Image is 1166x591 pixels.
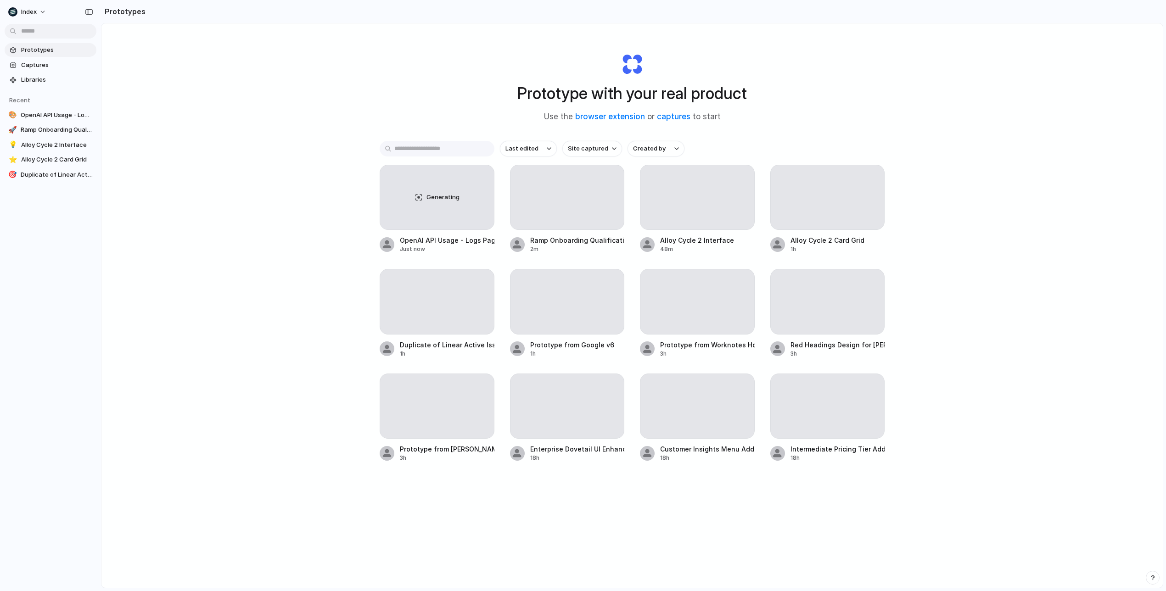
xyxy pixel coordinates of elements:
a: Prototypes [5,43,96,57]
a: Libraries [5,73,96,87]
div: Intermediate Pricing Tier Addition [790,444,885,454]
span: Libraries [21,75,93,84]
div: Customer Insights Menu Addition [660,444,755,454]
span: Recent [9,96,30,104]
div: 🎨 [8,111,17,120]
a: Captures [5,58,96,72]
a: Prototype from Google v61h [510,269,625,357]
span: Last edited [505,144,538,153]
span: Use the or to start [544,111,721,123]
span: Captures [21,61,93,70]
span: Generating [426,193,460,202]
div: ⭐ [8,155,17,164]
div: 48m [660,245,734,253]
div: 18h [790,454,885,462]
span: Alloy Cycle 2 Card Grid [21,155,93,164]
span: Site captured [568,144,608,153]
a: Ramp Onboarding Qualification Flow2m [510,165,625,253]
div: 🚀 [8,125,17,134]
a: captures [657,112,690,121]
div: 🎯 [8,170,17,179]
button: Last edited [500,141,557,156]
button: Created by [628,141,684,156]
div: Prototype from [PERSON_NAME] Headings v2 [400,444,494,454]
a: Customer Insights Menu Addition18h [640,374,755,462]
a: 🎨OpenAI API Usage - Logs Page Interaction [5,108,96,122]
div: Duplicate of Linear Active Issues [400,340,494,350]
a: Intermediate Pricing Tier Addition18h [770,374,885,462]
span: Index [21,7,37,17]
a: browser extension [575,112,645,121]
a: Enterprise Dovetail UI Enhancements18h [510,374,625,462]
div: 18h [530,454,625,462]
span: Alloy Cycle 2 Interface [21,140,93,150]
div: Prototype from Google v6 [530,340,614,350]
div: Just now [400,245,494,253]
div: 1h [530,350,614,358]
a: Alloy Cycle 2 Interface48m [640,165,755,253]
div: 2m [530,245,625,253]
div: 18h [660,454,755,462]
div: 1h [790,245,864,253]
a: Prototype from Worknotes Home3h [640,269,755,357]
span: Duplicate of Linear Active Issues [21,170,93,179]
a: 💡Alloy Cycle 2 Interface [5,138,96,152]
div: 3h [790,350,885,358]
div: Red Headings Design for [PERSON_NAME] [790,340,885,350]
div: Alloy Cycle 2 Card Grid [790,235,864,245]
h2: Prototypes [101,6,146,17]
button: Index [5,5,51,19]
div: OpenAI API Usage - Logs Page Interaction [400,235,494,245]
a: Red Headings Design for [PERSON_NAME]3h [770,269,885,357]
span: Ramp Onboarding Qualification Flow [21,125,93,134]
h1: Prototype with your real product [517,81,747,106]
div: Prototype from Worknotes Home [660,340,755,350]
div: Enterprise Dovetail UI Enhancements [530,444,625,454]
a: GeneratingOpenAI API Usage - Logs Page InteractionJust now [380,165,494,253]
div: 1h [400,350,494,358]
span: Created by [633,144,666,153]
a: 🎯Duplicate of Linear Active Issues [5,168,96,182]
button: Site captured [562,141,622,156]
span: Prototypes [21,45,93,55]
div: 3h [660,350,755,358]
a: ⭐Alloy Cycle 2 Card Grid [5,153,96,167]
a: Alloy Cycle 2 Card Grid1h [770,165,885,253]
div: Alloy Cycle 2 Interface [660,235,734,245]
div: Ramp Onboarding Qualification Flow [530,235,625,245]
a: 🚀Ramp Onboarding Qualification Flow [5,123,96,137]
div: 💡 [8,140,17,150]
div: 3h [400,454,494,462]
a: Duplicate of Linear Active Issues1h [380,269,494,357]
a: Prototype from [PERSON_NAME] Headings v23h [380,374,494,462]
span: OpenAI API Usage - Logs Page Interaction [21,111,93,120]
